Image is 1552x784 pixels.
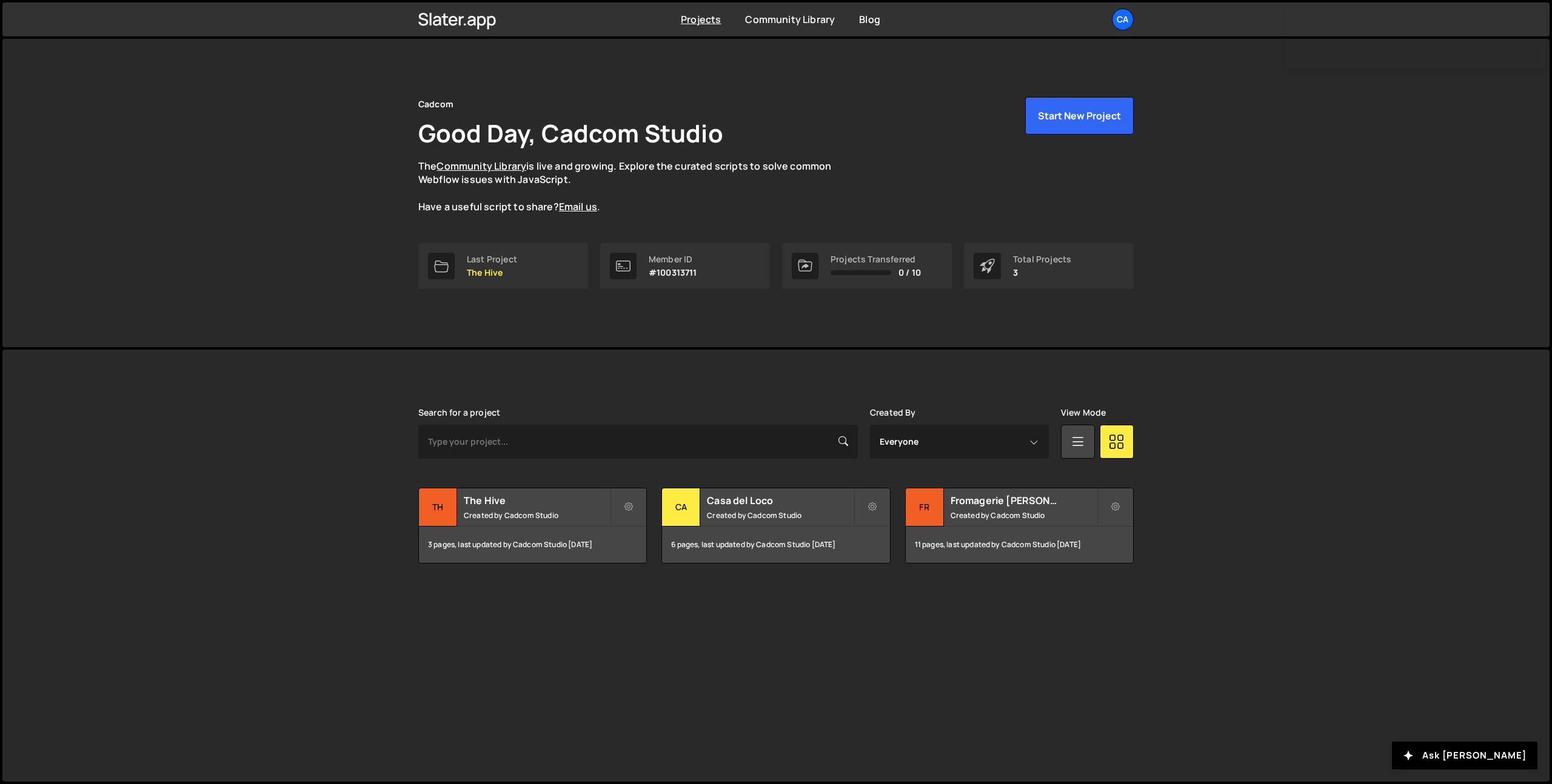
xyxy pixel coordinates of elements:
p: The Hive [467,268,517,277]
label: Search for a project [418,408,500,417]
input: Type your project... [418,425,858,459]
h2: The Hive [464,494,610,507]
h2: Fromagerie [PERSON_NAME] [951,494,1097,507]
a: Community Library [745,13,835,26]
button: Start New Project [1025,97,1134,135]
div: Ca [662,488,700,527]
div: Total Projects [1013,254,1071,264]
span: 0 / 10 [898,268,921,277]
div: Member ID [649,254,697,264]
small: Created by Cadcom Studio [951,510,1097,520]
div: 6 pages, last updated by Cadcom Studio [DATE] [662,527,889,563]
a: Projects [681,13,721,26]
div: Projects Transferred [831,254,921,264]
a: Last Project The Hive [418,243,588,289]
a: Th The Hive Created by Cadcom Studio 3 pages, last updated by Cadcom Studio [DATE] [418,488,647,563]
small: Created by Cadcom Studio [464,510,610,520]
h1: Good Day, Cadcom Studio [418,116,723,150]
label: View Mode [1061,408,1106,417]
p: #100313711 [649,268,697,277]
div: 11 pages, last updated by Cadcom Studio [DATE] [906,527,1133,563]
button: Ask [PERSON_NAME] [1392,742,1537,769]
h2: Casa del Loco [707,494,853,507]
a: Blog [859,13,880,26]
a: Ca Casa del Loco Created by Cadcom Studio 6 pages, last updated by Cadcom Studio [DATE] [661,488,890,563]
a: Ca [1112,8,1134,30]
a: Community Library [436,159,526,173]
div: 3 pages, last updated by Cadcom Studio [DATE] [419,527,646,563]
p: 3 [1013,268,1071,277]
div: Last Project [467,254,517,264]
a: Email us [559,200,597,213]
p: The is live and growing. Explore the curated scripts to solve common Webflow issues with JavaScri... [418,159,855,214]
small: Created by Cadcom Studio [707,510,853,520]
div: Th [419,488,457,527]
div: Fr [906,488,944,527]
div: Cadcom [418,97,453,111]
label: Created By [870,408,916,417]
a: Fr Fromagerie [PERSON_NAME] Created by Cadcom Studio 11 pages, last updated by Cadcom Studio [DATE] [905,488,1134,563]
